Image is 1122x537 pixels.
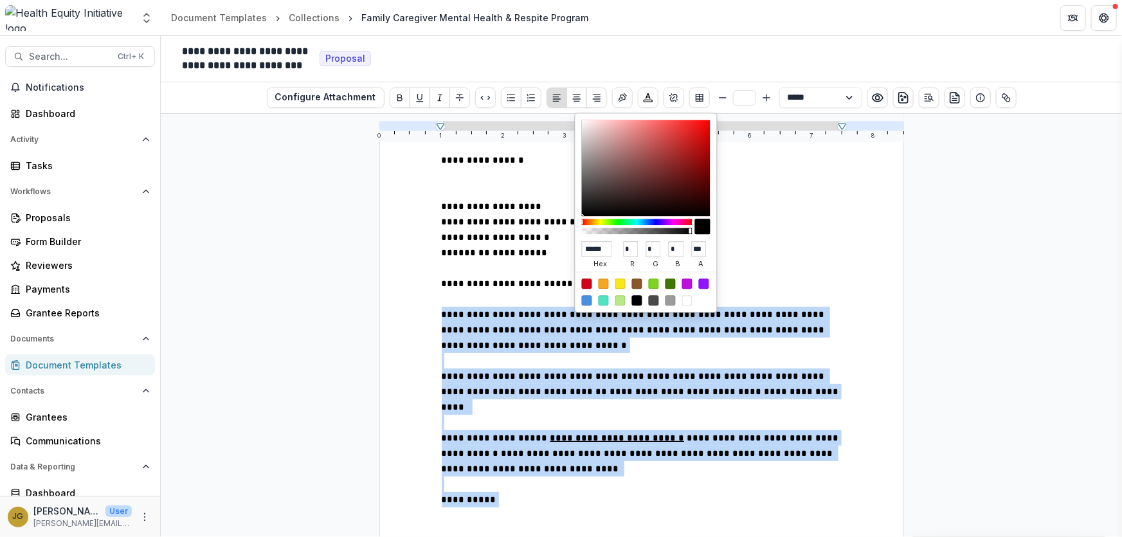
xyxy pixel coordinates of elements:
[521,87,541,108] button: Ordered List
[699,278,709,289] div: #9013FE
[867,87,888,108] button: Preview preview-doc.pdf
[632,295,642,305] div: #000000
[5,354,155,376] a: Document Templates
[5,302,155,323] a: Grantee Reports
[105,505,132,517] p: User
[5,457,155,477] button: Open Data & Reporting
[26,82,150,93] span: Notifications
[5,430,155,451] a: Communications
[5,278,155,300] a: Payments
[1091,5,1117,31] button: Get Help
[26,259,145,272] div: Reviewers
[649,295,659,305] div: #4A4A4A
[893,87,914,108] button: download-word
[10,135,137,144] span: Activity
[26,211,145,224] div: Proposals
[5,381,155,401] button: Open Contacts
[566,87,587,108] button: Align Center
[5,329,155,349] button: Open Documents
[665,295,676,305] div: #9B9B9B
[138,5,156,31] button: Open entity switcher
[449,87,470,108] button: Strike
[501,87,521,108] button: Bullet List
[5,46,155,67] button: Search...
[1060,5,1086,31] button: Partners
[582,278,592,289] div: #D0021B
[29,51,110,62] span: Search...
[689,87,710,108] button: Insert Table
[691,257,710,272] label: a
[599,278,609,289] div: #F5A623
[166,8,593,27] nav: breadcrumb
[682,295,692,305] div: #FFFFFF
[5,103,155,124] a: Dashboard
[665,278,676,289] div: #417505
[115,50,147,64] div: Ctrl + K
[582,257,620,272] label: hex
[5,406,155,428] a: Grantees
[547,87,567,108] button: Align Left
[615,278,626,289] div: #F8E71C
[945,87,965,108] button: preview-proposal-pdf
[5,129,155,150] button: Open Activity
[26,486,145,500] div: Dashboard
[26,235,145,248] div: Form Builder
[430,87,450,108] button: Italicize
[586,87,607,108] button: Align Right
[475,87,496,108] button: Code
[171,11,267,24] div: Document Templates
[137,509,152,525] button: More
[410,87,430,108] button: Underline
[361,11,588,24] div: Family Caregiver Mental Health & Respite Program
[649,278,659,289] div: #7ED321
[599,295,609,305] div: #50E3C2
[26,282,145,296] div: Payments
[166,8,272,27] a: Document Templates
[13,513,24,521] div: Jenna Grant
[970,87,991,108] button: Show details
[664,87,684,108] button: Create link
[5,5,132,31] img: Health Equity Initiative logo
[5,482,155,504] a: Dashboard
[26,159,145,172] div: Tasks
[638,87,658,108] button: Choose font color
[26,306,145,320] div: Grantee Reports
[26,434,145,448] div: Communications
[5,77,155,98] button: Notifications
[10,462,137,471] span: Data & Reporting
[284,8,345,27] a: Collections
[582,295,592,305] div: #4A90E2
[615,295,626,305] div: #B8E986
[669,257,687,272] label: b
[715,90,730,105] button: Smaller
[26,410,145,424] div: Grantees
[5,155,155,176] a: Tasks
[612,87,633,108] button: Insert Signature
[5,255,155,276] a: Reviewers
[5,207,155,228] a: Proposals
[10,387,137,396] span: Contacts
[646,257,665,272] label: g
[10,187,137,196] span: Workflows
[33,504,100,518] p: [PERSON_NAME]
[919,87,939,108] button: Open Editor Sidebar
[632,278,642,289] div: #8B572A
[759,90,774,105] button: Bigger
[325,53,365,64] span: Proposal
[33,518,132,529] p: [PERSON_NAME][EMAIL_ADDRESS][PERSON_NAME][DATE][DOMAIN_NAME]
[267,87,385,108] button: Configure Attachment
[623,257,642,272] label: r
[390,87,410,108] button: Bold
[5,181,155,202] button: Open Workflows
[996,87,1017,108] button: Show related entities
[5,231,155,252] a: Form Builder
[682,278,692,289] div: #BD10E0
[289,11,339,24] div: Collections
[26,107,145,120] div: Dashboard
[10,334,137,343] span: Documents
[26,358,145,372] div: Document Templates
